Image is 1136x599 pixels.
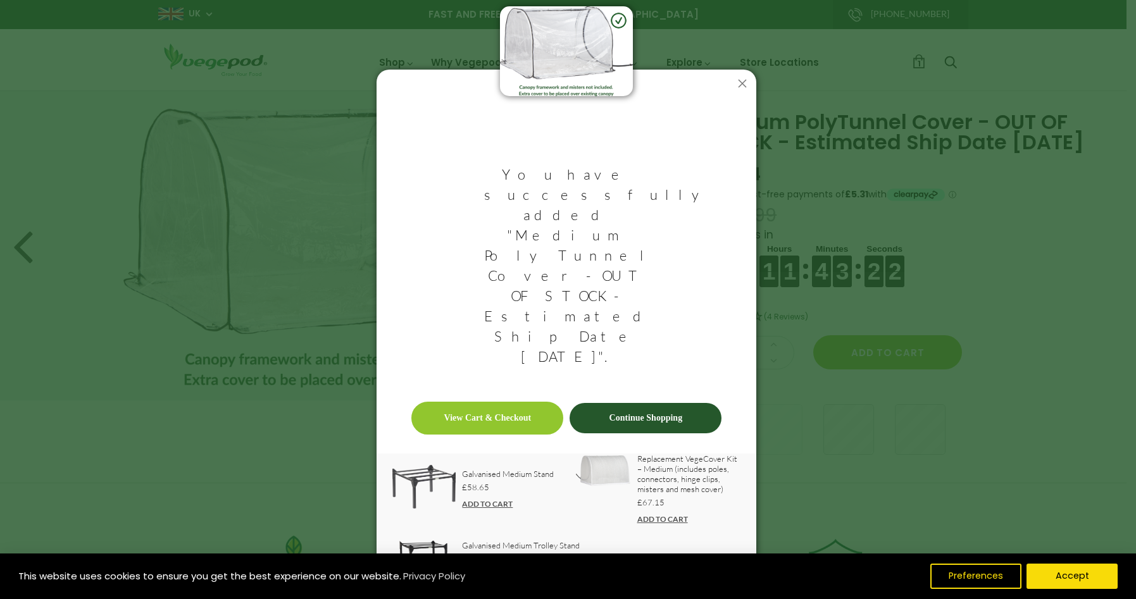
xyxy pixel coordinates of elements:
a: £58.65 [462,479,554,495]
a: image [392,465,456,515]
a: View Cart & Checkout [411,402,563,435]
a: Continue Shopping [570,403,721,433]
a: image [576,455,630,525]
a: ADD TO CART [462,499,513,509]
a: ADD TO CART [637,514,688,524]
a: Galvanised Medium Trolley Stand [462,540,580,550]
span: This website uses cookies to ensure you get the best experience on our website. [18,569,401,583]
img: image [392,536,456,581]
img: image [500,6,633,96]
a: £67.15 [637,494,741,510]
button: Accept [1027,564,1118,589]
h3: You have successfully added "Medium PolyTunnel Cover - OUT OF STOCK - Estimated Ship Date [DATE]". [484,139,649,402]
a: Galvanised Medium Stand [462,469,554,479]
img: image [576,455,630,519]
img: green-check.svg [611,13,627,28]
a: £126.65 [462,550,580,567]
a: Privacy Policy (opens in a new tab) [401,565,467,588]
a: image [392,536,456,587]
button: Close [728,70,756,97]
button: Preferences [930,564,1021,589]
img: image [392,465,456,509]
a: Replacement VegeCover Kit – Medium (includes poles, connectors, hinge clips, misters and mesh cover) [637,454,741,494]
